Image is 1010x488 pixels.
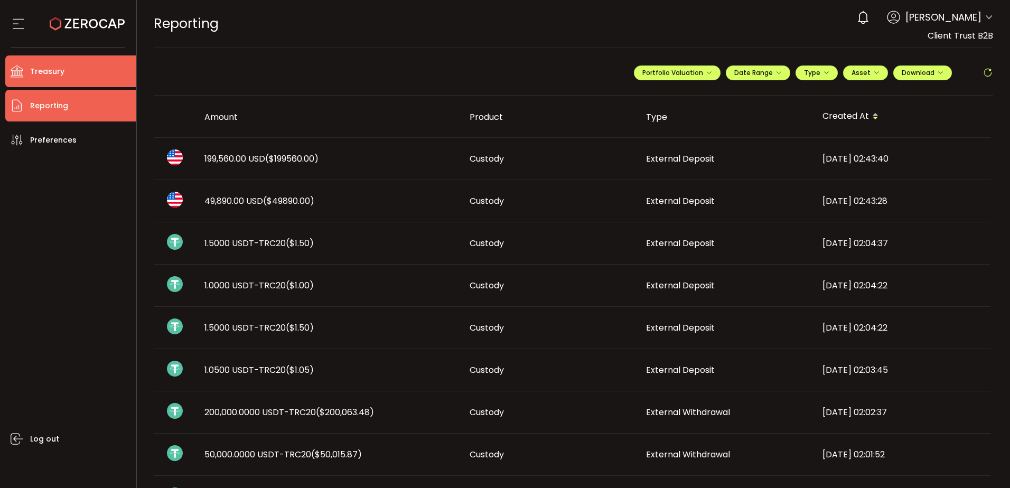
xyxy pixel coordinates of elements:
span: External Deposit [646,279,715,292]
span: 199,560.00 USD [204,153,319,165]
button: Download [893,65,952,80]
span: Date Range [734,68,782,77]
span: ($1.50) [286,237,314,249]
span: Reporting [154,14,219,33]
span: ($199560.00) [265,153,319,165]
div: Amount [196,111,461,123]
button: Asset [843,65,888,80]
span: External Withdrawal [646,448,730,461]
button: Date Range [726,65,790,80]
span: 1.0000 USDT-TRC20 [204,279,314,292]
div: Created At [814,108,990,126]
span: ($1.05) [286,364,314,376]
span: 50,000.0000 USDT-TRC20 [204,448,362,461]
span: Type [804,68,829,77]
span: Custody [470,153,504,165]
span: Custody [470,448,504,461]
span: Client Trust B2B [928,30,993,42]
img: usdt_portfolio.svg [167,403,183,419]
span: Custody [470,322,504,334]
span: ($50,015.87) [311,448,362,461]
span: ($1.50) [286,322,314,334]
span: [PERSON_NAME] [905,10,981,24]
iframe: Chat Widget [957,437,1010,488]
span: External Withdrawal [646,406,730,418]
span: 1.5000 USDT-TRC20 [204,237,314,249]
span: 200,000.0000 USDT-TRC20 [204,406,374,418]
img: usd_portfolio.svg [167,192,183,208]
span: Log out [30,431,59,447]
span: Custody [470,195,504,207]
img: usdt_portfolio.svg [167,234,183,250]
img: usd_portfolio.svg [167,149,183,165]
img: usdt_portfolio.svg [167,276,183,292]
span: Custody [470,279,504,292]
div: [DATE] 02:02:37 [814,406,990,418]
span: Portfolio Valuation [642,68,712,77]
button: Portfolio Valuation [634,65,721,80]
img: usdt_portfolio.svg [167,318,183,334]
span: 49,890.00 USD [204,195,314,207]
span: Custody [470,237,504,249]
span: External Deposit [646,195,715,207]
span: External Deposit [646,322,715,334]
span: 1.5000 USDT-TRC20 [204,322,314,334]
span: Download [902,68,943,77]
div: [DATE] 02:43:28 [814,195,990,207]
div: [DATE] 02:04:22 [814,279,990,292]
span: External Deposit [646,237,715,249]
span: External Deposit [646,364,715,376]
div: [DATE] 02:03:45 [814,364,990,376]
button: Type [796,65,838,80]
div: Product [461,111,638,123]
div: [DATE] 02:04:37 [814,237,990,249]
div: Type [638,111,814,123]
span: Reporting [30,98,68,114]
div: [DATE] 02:43:40 [814,153,990,165]
div: [DATE] 02:04:22 [814,322,990,334]
span: Treasury [30,64,64,79]
span: ($200,063.48) [316,406,374,418]
img: usdt_portfolio.svg [167,361,183,377]
span: Preferences [30,133,77,148]
span: ($1.00) [286,279,314,292]
span: Custody [470,406,504,418]
span: Custody [470,364,504,376]
span: Asset [852,68,871,77]
span: 1.0500 USDT-TRC20 [204,364,314,376]
span: External Deposit [646,153,715,165]
span: ($49890.00) [263,195,314,207]
div: [DATE] 02:01:52 [814,448,990,461]
img: usdt_portfolio.svg [167,445,183,461]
